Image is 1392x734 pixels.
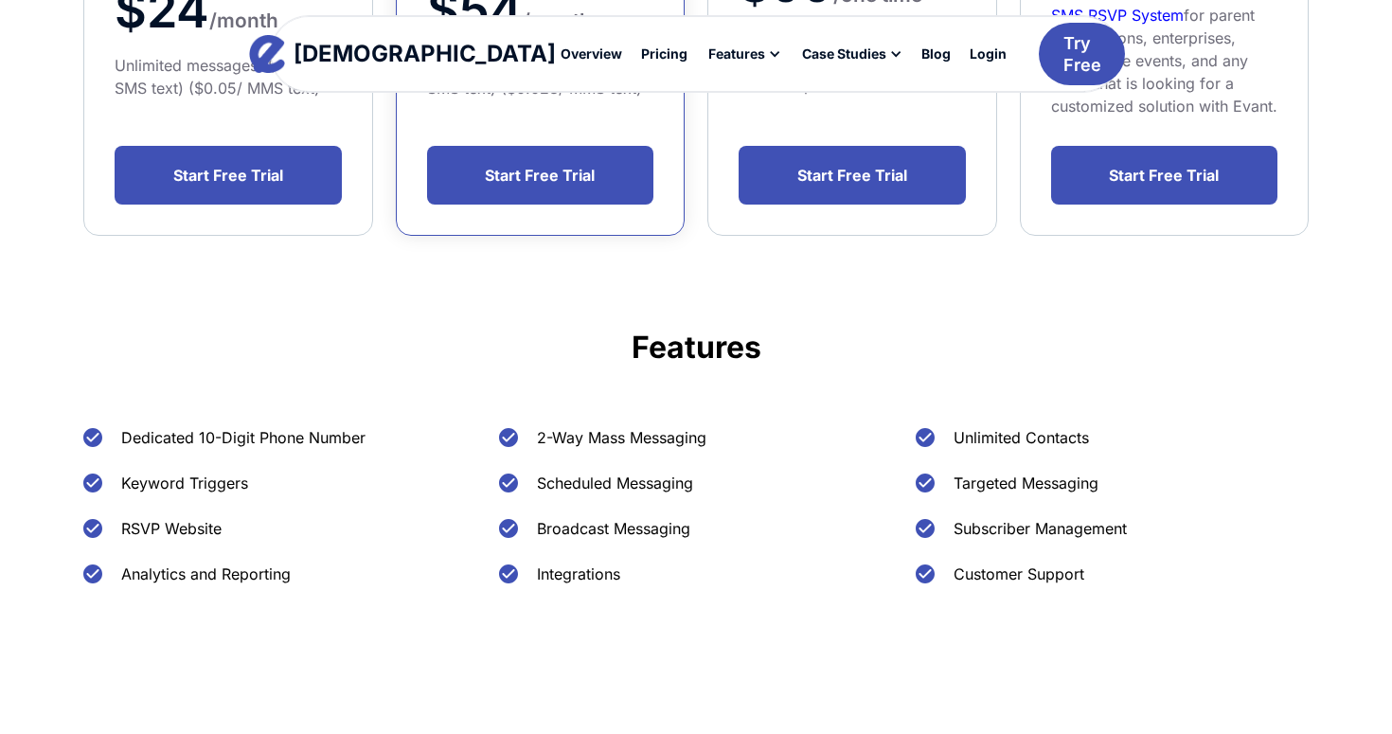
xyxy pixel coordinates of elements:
[954,426,1089,449] div: Unlimited Contacts
[83,327,1309,369] h3: Features
[115,146,342,205] a: Start Free Trial
[294,43,556,65] div: [DEMOGRAPHIC_DATA]
[802,47,886,61] div: Case Studies
[121,426,366,449] div: Dedicated 10-Digit Phone Number
[561,47,622,61] div: Overview
[537,426,706,449] div: 2-Way Mass Messaging
[632,38,697,70] a: Pricing
[427,146,654,205] a: Start Free Trial
[121,472,248,494] div: Keyword Triggers
[791,38,912,70] div: Case Studies
[1063,32,1101,77] div: Try Free
[267,35,539,73] a: home
[641,47,687,61] div: Pricing
[697,38,791,70] div: Features
[921,47,951,61] div: Blog
[1039,23,1125,86] a: Try Free
[121,517,222,540] div: RSVP Website
[739,146,966,205] a: Start Free Trial
[551,38,632,70] a: Overview
[954,472,1098,494] div: Targeted Messaging
[537,563,620,585] div: Integrations
[960,38,1016,70] a: Login
[970,47,1007,61] div: Login
[537,517,690,540] div: Broadcast Messaging
[1051,146,1278,205] a: Start Free Trial
[708,47,765,61] div: Features
[537,472,693,494] div: Scheduled Messaging
[912,38,960,70] a: Blog
[954,517,1127,540] div: Subscriber Management
[121,563,291,585] div: Analytics and Reporting
[954,563,1084,585] div: Customer Support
